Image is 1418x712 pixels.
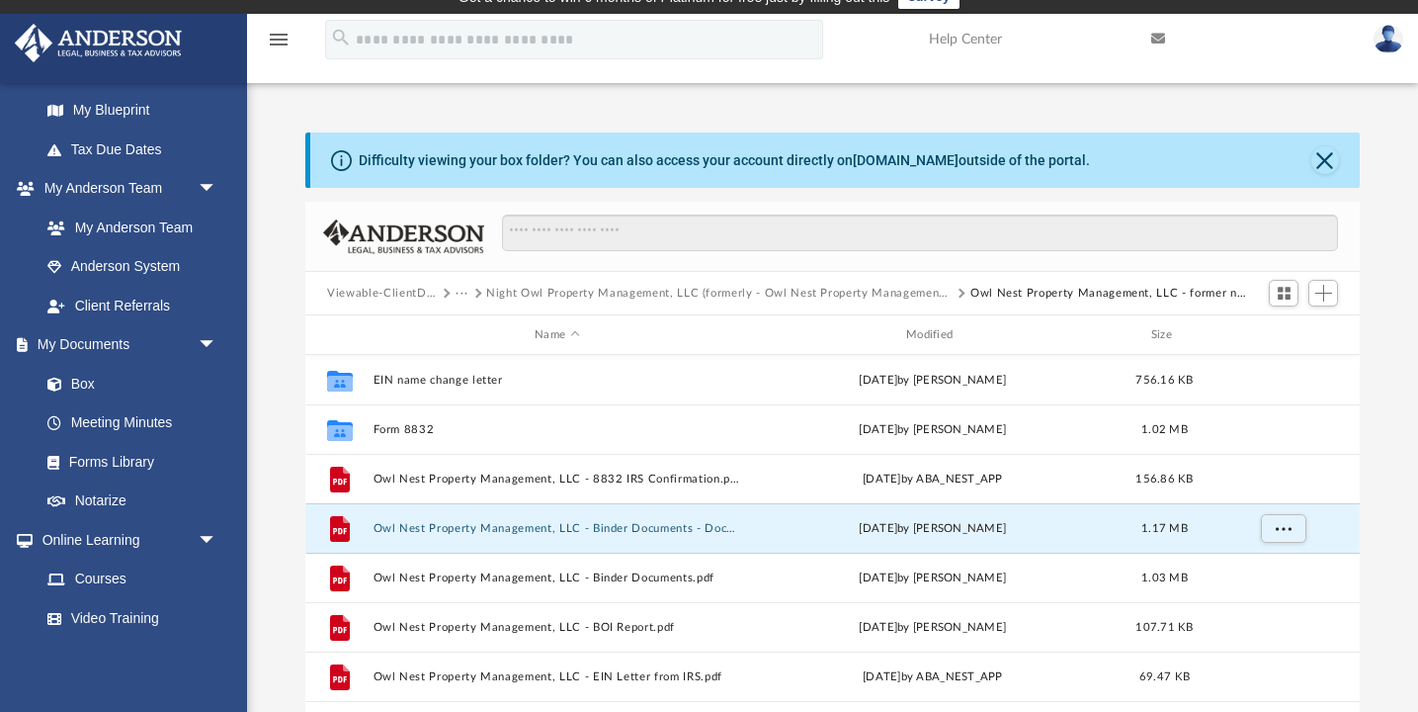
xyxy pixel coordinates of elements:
[1141,424,1188,435] span: 1.02 MB
[749,619,1117,637] div: [DATE] by [PERSON_NAME]
[28,364,227,403] a: Box
[28,482,237,521] a: Notarize
[330,27,352,48] i: search
[198,325,237,366] span: arrow_drop_down
[1136,375,1194,386] span: 756.16 KB
[28,403,237,443] a: Meeting Minutes
[970,285,1246,303] button: Owl Nest Property Management, LLC - former name
[267,28,291,51] i: menu
[1136,474,1194,485] span: 156.86 KB
[502,215,1338,252] input: Search files and folders
[327,285,438,303] button: Viewable-ClientDocs
[374,374,741,387] button: EIN name change letter
[374,572,741,584] button: Owl Nest Property Management, LLC - Binder Documents.pdf
[1261,514,1306,544] button: More options
[28,91,237,131] a: My Blueprint
[28,598,227,638] a: Video Training
[28,130,247,169] a: Tax Due Dates
[374,621,741,634] button: Owl Nest Property Management, LLC - BOI Report.pdf
[1308,280,1338,308] button: Add
[28,208,227,247] a: My Anderson Team
[14,325,237,365] a: My Documentsarrow_drop_down
[359,150,1090,171] div: Difficulty viewing your box folder? You can also access your account directly on outside of the p...
[198,520,237,561] span: arrow_drop_down
[9,24,188,62] img: Anderson Advisors Platinum Portal
[314,326,364,344] div: id
[1141,573,1188,583] span: 1.03 MB
[1141,523,1188,534] span: 1.17 MB
[749,326,1117,344] div: Modified
[1136,622,1194,633] span: 107.71 KB
[28,638,237,677] a: Resources
[1311,146,1339,174] button: Close
[749,421,1117,439] div: [DATE] by [PERSON_NAME]
[267,38,291,51] a: menu
[374,423,741,436] button: Form 8832
[14,520,237,560] a: Online Learningarrow_drop_down
[749,372,1117,390] div: [DATE] by [PERSON_NAME]
[486,285,953,303] button: Night Owl Property Management​, LLC (formerly - Owl Nest Property Management, LLC)
[198,169,237,210] span: arrow_drop_down
[1269,280,1298,308] button: Switch to Grid View
[374,473,741,486] button: Owl Nest Property Management, LLC - 8832 IRS Confirmation.pdf
[28,560,237,599] a: Courses
[1126,326,1205,344] div: Size
[374,670,741,683] button: Owl Nest Property Management, LLC - EIN Letter from IRS.pdf
[28,442,227,482] a: Forms Library
[853,152,959,168] a: [DOMAIN_NAME]
[749,471,1117,489] div: [DATE] by ABA_NEST_APP
[456,285,468,303] button: ···
[1213,326,1352,344] div: id
[749,570,1117,587] div: [DATE] by [PERSON_NAME]
[749,668,1117,686] div: [DATE] by ABA_NEST_APP
[14,169,237,209] a: My Anderson Teamarrow_drop_down
[1374,25,1403,53] img: User Pic
[28,247,237,287] a: Anderson System
[373,326,740,344] div: Name
[749,520,1117,538] div: [DATE] by [PERSON_NAME]
[1139,671,1190,682] span: 69.47 KB
[374,522,741,535] button: Owl Nest Property Management, LLC - Binder Documents - DocuSigned.pdf
[28,286,237,325] a: Client Referrals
